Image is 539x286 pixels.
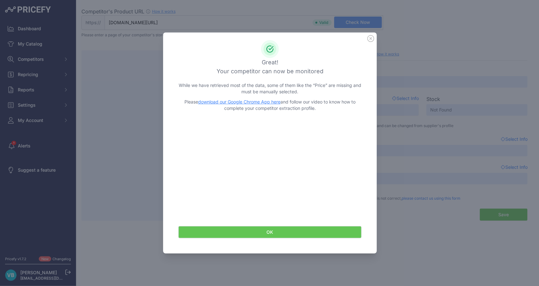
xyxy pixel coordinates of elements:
h3: Your competitor can now be monitored [178,67,362,76]
button: OK [178,226,362,238]
h3: Great! [178,58,362,67]
p: While we have retrieved most of the data, some of them like the “Price” are missing and must be m... [178,82,362,95]
a: download our Google Chrome App here [198,99,280,104]
p: Please and follow our video to know how to complete your competitor extraction profile. [178,99,362,111]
